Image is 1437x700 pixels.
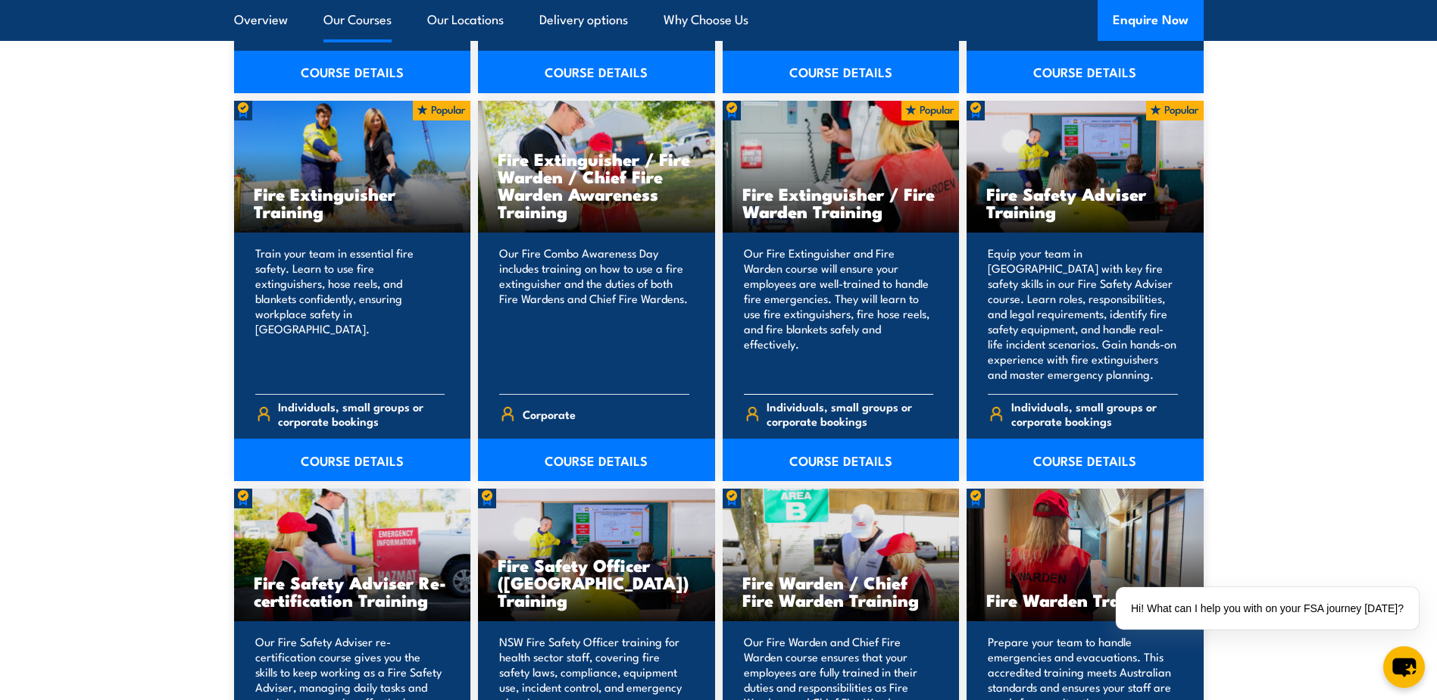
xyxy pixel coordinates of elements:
[254,185,451,220] h3: Fire Extinguisher Training
[254,573,451,608] h3: Fire Safety Adviser Re-certification Training
[742,573,940,608] h3: Fire Warden / Chief Fire Warden Training
[499,245,689,382] p: Our Fire Combo Awareness Day includes training on how to use a fire extinguisher and the duties o...
[523,402,576,426] span: Corporate
[723,439,960,481] a: COURSE DETAILS
[986,185,1184,220] h3: Fire Safety Adviser Training
[742,185,940,220] h3: Fire Extinguisher / Fire Warden Training
[723,51,960,93] a: COURSE DETAILS
[478,51,715,93] a: COURSE DETAILS
[1383,646,1425,688] button: chat-button
[967,51,1204,93] a: COURSE DETAILS
[744,245,934,382] p: Our Fire Extinguisher and Fire Warden course will ensure your employees are well-trained to handl...
[498,150,695,220] h3: Fire Extinguisher / Fire Warden / Chief Fire Warden Awareness Training
[967,439,1204,481] a: COURSE DETAILS
[478,439,715,481] a: COURSE DETAILS
[986,591,1184,608] h3: Fire Warden Training
[498,556,695,608] h3: Fire Safety Officer ([GEOGRAPHIC_DATA]) Training
[234,51,471,93] a: COURSE DETAILS
[278,399,445,428] span: Individuals, small groups or corporate bookings
[767,399,933,428] span: Individuals, small groups or corporate bookings
[1011,399,1178,428] span: Individuals, small groups or corporate bookings
[988,245,1178,382] p: Equip your team in [GEOGRAPHIC_DATA] with key fire safety skills in our Fire Safety Adviser cours...
[1116,587,1419,630] div: Hi! What can I help you with on your FSA journey [DATE]?
[234,439,471,481] a: COURSE DETAILS
[255,245,445,382] p: Train your team in essential fire safety. Learn to use fire extinguishers, hose reels, and blanke...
